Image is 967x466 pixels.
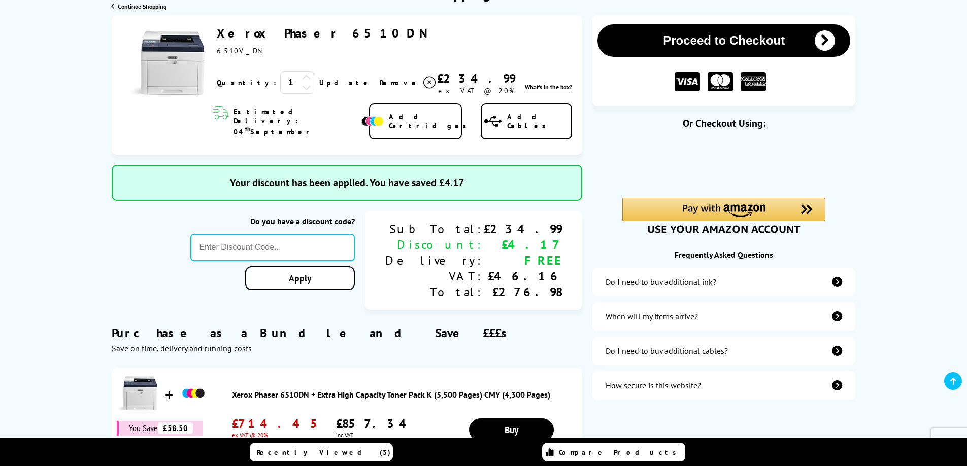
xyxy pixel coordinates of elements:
a: Compare Products [542,443,685,461]
div: Sub Total: [385,221,484,237]
div: Purchase as a Bundle and Save £££s [112,310,582,353]
img: MASTER CARD [708,72,733,92]
div: You Save [117,421,203,436]
span: Quantity: [217,78,276,87]
div: Do I need to buy additional ink? [606,277,716,287]
div: Frequently Asked Questions [592,249,855,260]
div: Total: [385,284,484,300]
a: Recently Viewed (3) [250,443,393,461]
div: When will my items arrive? [606,311,698,321]
span: Your discount has been applied. You have saved £4.17 [230,176,464,189]
span: £714.45 [232,416,326,432]
a: Update [319,78,372,87]
sup: th [245,125,250,133]
img: VISA [675,72,700,92]
span: 6510V_DN [217,46,260,55]
img: Xerox Phaser 6510DN + Extra High Capacity Toner Pack K (5,500 Pages) CMY (4,300 Pages) [181,381,206,406]
a: Continue Shopping [111,3,166,10]
a: Xerox Phaser 6510DN + Extra High Capacity Toner Pack K (5,500 Pages) CMY (4,300 Pages) [232,389,578,400]
span: What's in the box? [525,83,572,91]
input: Enter Discount Code... [190,234,355,261]
div: Delivery: [385,253,484,268]
div: £234.99 [484,221,562,237]
span: Recently Viewed (3) [257,448,391,457]
span: £58.50 [158,422,193,434]
img: Xerox Phaser 6510DN [128,25,205,101]
span: Add Cartridges [389,112,472,130]
a: lnk_inthebox [525,83,572,91]
div: Save on time, delivery and running costs [112,343,582,353]
iframe: PayPal [622,146,825,181]
span: ex VAT @ 20% [438,86,515,95]
a: items-arrive [592,302,855,331]
span: Compare Products [559,448,682,457]
span: ex VAT @ 20% [232,432,326,439]
div: £4.17 [484,237,562,253]
div: How secure is this website? [606,380,701,390]
span: inc VAT [336,432,417,439]
div: Do you have a discount code? [190,216,355,226]
a: Delete item from your basket [380,75,437,90]
div: VAT: [385,268,484,284]
div: Do I need to buy additional cables? [606,346,728,356]
span: Continue Shopping [118,3,166,10]
div: FREE [484,253,562,268]
button: Proceed to Checkout [597,24,850,57]
span: £857.34 [336,416,417,432]
a: Buy [469,418,554,441]
a: additional-ink [592,268,855,296]
div: Discount: [385,237,484,253]
font: £276.98 [492,284,562,300]
div: £46.16 [484,268,562,284]
img: American Express [741,72,766,92]
a: Apply [245,266,355,290]
span: Estimated Delivery: 04 September [234,107,359,136]
span: Add Cables [507,112,571,130]
img: Xerox Phaser 6510DN + Extra High Capacity Toner Pack K (5,500 Pages) CMY (4,300 Pages) [117,373,157,414]
a: secure-website [592,371,855,400]
div: Or Checkout Using: [592,117,855,130]
a: Xerox Phaser 6510DN [217,25,428,41]
div: Amazon Pay - Use your Amazon account [622,198,825,233]
img: Add Cartridges [361,116,384,126]
a: additional-cables [592,337,855,365]
span: Remove [380,78,420,87]
div: £234.99 [437,70,515,86]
